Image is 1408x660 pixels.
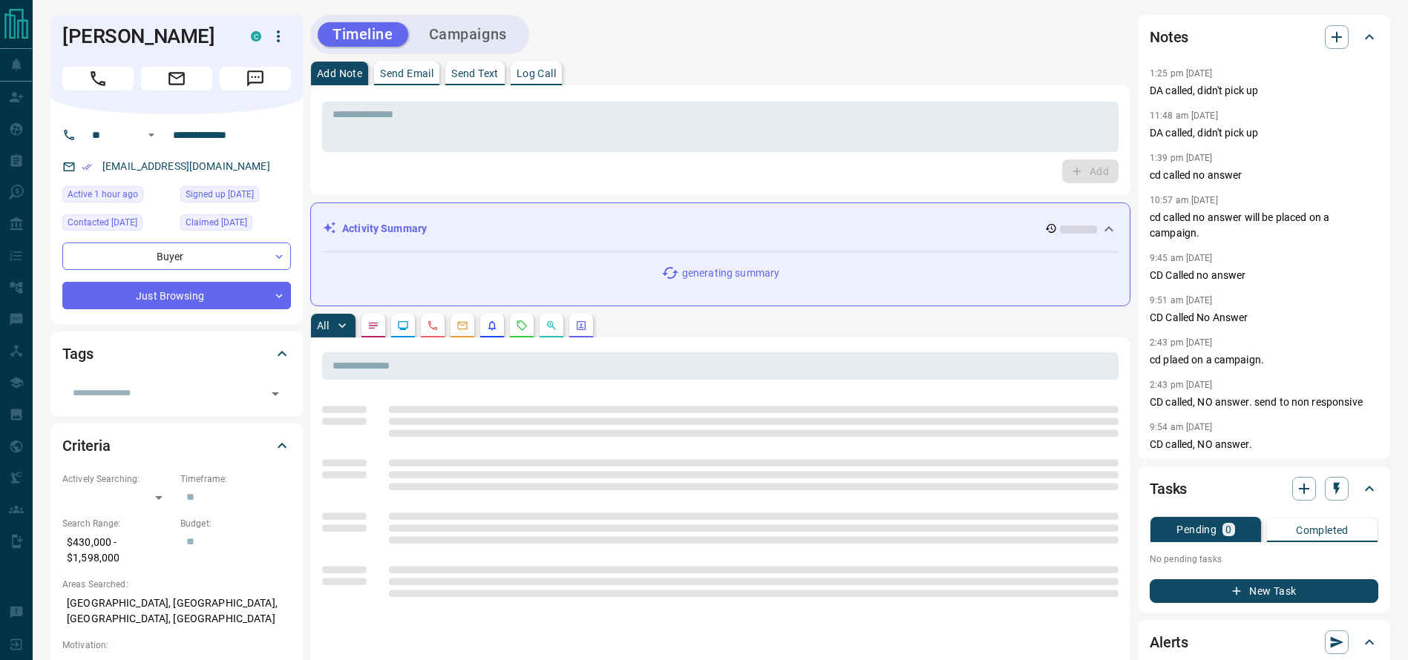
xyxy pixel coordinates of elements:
[1296,525,1349,535] p: Completed
[62,67,134,90] span: Call
[1225,524,1231,535] p: 0
[1176,524,1217,535] p: Pending
[62,186,173,207] div: Tue Oct 14 2025
[186,187,254,202] span: Signed up [DATE]
[414,22,522,47] button: Campaigns
[427,320,439,331] svg: Calls
[62,342,93,366] h2: Tags
[1150,25,1188,49] h2: Notes
[517,68,556,79] p: Log Call
[143,126,160,144] button: Open
[141,67,212,90] span: Email
[1150,310,1378,326] p: CD Called No Answer
[1150,19,1378,55] div: Notes
[68,187,138,202] span: Active 1 hour ago
[62,517,173,530] p: Search Range:
[68,215,137,230] span: Contacted [DATE]
[1150,168,1378,183] p: cd called no answer
[1150,380,1213,390] p: 2:43 pm [DATE]
[251,31,261,42] div: condos.ca
[62,578,291,591] p: Areas Searched:
[1150,195,1218,205] p: 10:57 am [DATE]
[62,242,291,270] div: Buyer
[682,265,779,281] p: generating summary
[1150,253,1213,263] p: 9:45 am [DATE]
[546,320,557,331] svg: Opportunities
[317,320,329,331] p: All
[1150,68,1213,79] p: 1:25 pm [DATE]
[180,517,291,530] p: Budget:
[1150,210,1378,241] p: cd called no answer will be placed on a campaign.
[1150,437,1378,452] p: CD called, NO answer.
[62,591,291,631] p: [GEOGRAPHIC_DATA], [GEOGRAPHIC_DATA], [GEOGRAPHIC_DATA], [GEOGRAPHIC_DATA]
[323,215,1118,242] div: Activity Summary
[486,320,498,331] svg: Listing Alerts
[317,68,362,79] p: Add Note
[82,162,92,172] svg: Email Verified
[575,320,587,331] svg: Agent Actions
[62,638,291,652] p: Motivation:
[1150,352,1378,368] p: cd plaed on a campaign.
[62,434,111,458] h2: Criteria
[180,214,291,235] div: Mon Nov 29 2021
[180,472,291,486] p: Timeframe:
[1150,395,1378,410] p: CD called, NO answer. send to non responsive
[1150,422,1213,432] p: 9:54 am [DATE]
[451,68,499,79] p: Send Text
[1150,477,1187,501] h2: Tasks
[397,320,409,331] svg: Lead Browsing Activity
[62,24,229,48] h1: [PERSON_NAME]
[1150,548,1378,570] p: No pending tasks
[1150,624,1378,660] div: Alerts
[62,214,173,235] div: Tue Oct 07 2025
[1150,630,1188,654] h2: Alerts
[62,530,173,570] p: $430,000 - $1,598,000
[1150,153,1213,163] p: 1:39 pm [DATE]
[102,160,270,172] a: [EMAIL_ADDRESS][DOMAIN_NAME]
[367,320,379,331] svg: Notes
[1150,125,1378,141] p: DA called, didn't pick up
[456,320,468,331] svg: Emails
[220,67,291,90] span: Message
[1150,83,1378,99] p: DA called, didn't pick up
[1150,268,1378,283] p: CD Called no answer
[180,186,291,207] div: Wed Mar 25 2020
[342,221,427,237] p: Activity Summary
[1150,295,1213,306] p: 9:51 am [DATE]
[380,68,433,79] p: Send Email
[62,428,291,463] div: Criteria
[265,383,286,404] button: Open
[1150,110,1218,121] p: 11:48 am [DATE]
[1150,337,1213,348] p: 2:43 pm [DATE]
[1150,579,1378,603] button: New Task
[186,215,247,230] span: Claimed [DATE]
[62,282,291,309] div: Just Browsing
[62,472,173,486] p: Actively Searching:
[62,336,291,372] div: Tags
[1150,471,1378,506] div: Tasks
[516,320,528,331] svg: Requests
[318,22,408,47] button: Timeline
